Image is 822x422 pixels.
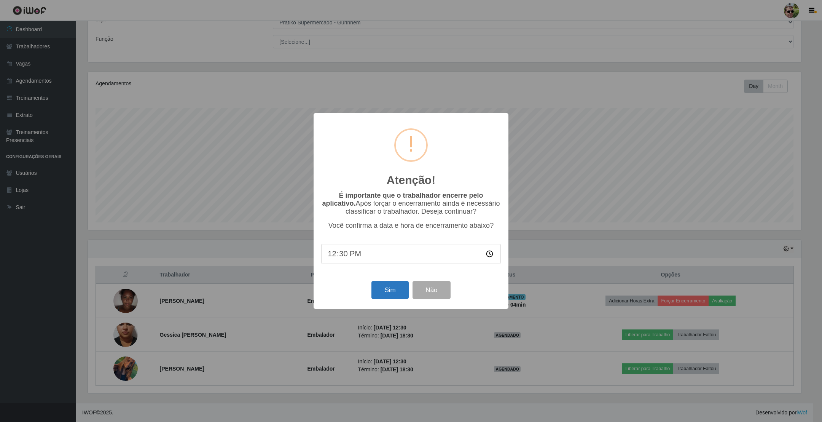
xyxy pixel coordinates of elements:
[371,281,408,299] button: Sim
[322,192,483,207] b: É importante que o trabalhador encerre pelo aplicativo.
[321,222,501,230] p: Você confirma a data e hora de encerramento abaixo?
[321,192,501,216] p: Após forçar o encerramento ainda é necessário classificar o trabalhador. Deseja continuar?
[387,173,435,187] h2: Atenção!
[413,281,450,299] button: Não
